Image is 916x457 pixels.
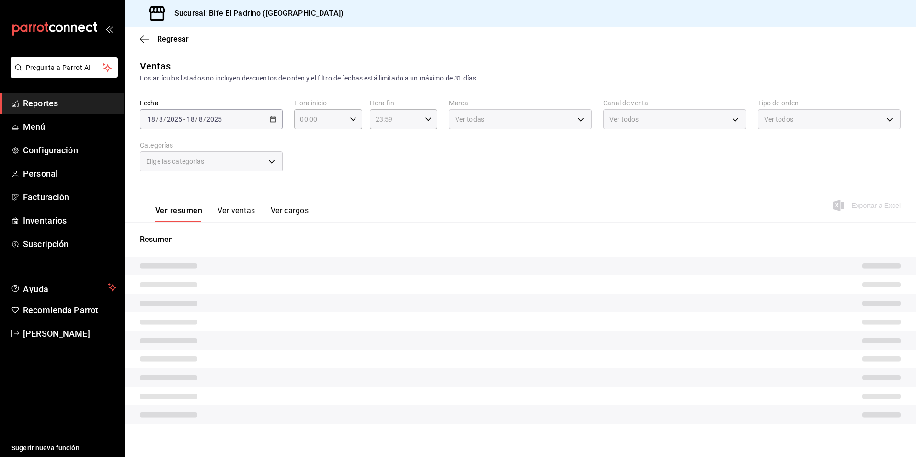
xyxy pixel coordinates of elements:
label: Tipo de orden [758,100,901,106]
div: navigation tabs [155,206,309,222]
input: ---- [166,115,183,123]
button: open_drawer_menu [105,25,113,33]
span: Sugerir nueva función [11,443,116,453]
span: [PERSON_NAME] [23,327,116,340]
label: Categorías [140,142,283,149]
button: Pregunta a Parrot AI [11,57,118,78]
input: ---- [206,115,222,123]
label: Hora fin [370,100,437,106]
span: Personal [23,167,116,180]
span: Menú [23,120,116,133]
input: -- [198,115,203,123]
label: Hora inicio [294,100,362,106]
span: Elige las categorías [146,157,205,166]
button: Ver cargos [271,206,309,222]
label: Marca [449,100,592,106]
span: Ver todos [764,114,793,124]
button: Regresar [140,34,189,44]
span: Reportes [23,97,116,110]
h3: Sucursal: Bife El Padrino ([GEOGRAPHIC_DATA]) [167,8,343,19]
span: / [163,115,166,123]
p: Resumen [140,234,901,245]
span: Configuración [23,144,116,157]
span: / [156,115,159,123]
span: Suscripción [23,238,116,251]
span: / [203,115,206,123]
button: Ver ventas [218,206,255,222]
span: - [183,115,185,123]
input: -- [186,115,195,123]
span: Ayuda [23,282,104,293]
button: Ver resumen [155,206,202,222]
input: -- [159,115,163,123]
input: -- [147,115,156,123]
div: Ventas [140,59,171,73]
span: / [195,115,198,123]
label: Fecha [140,100,283,106]
span: Recomienda Parrot [23,304,116,317]
div: Los artículos listados no incluyen descuentos de orden y el filtro de fechas está limitado a un m... [140,73,901,83]
span: Inventarios [23,214,116,227]
span: Ver todas [455,114,484,124]
span: Ver todos [609,114,639,124]
span: Facturación [23,191,116,204]
span: Regresar [157,34,189,44]
span: Pregunta a Parrot AI [26,63,103,73]
label: Canal de venta [603,100,746,106]
a: Pregunta a Parrot AI [7,69,118,80]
